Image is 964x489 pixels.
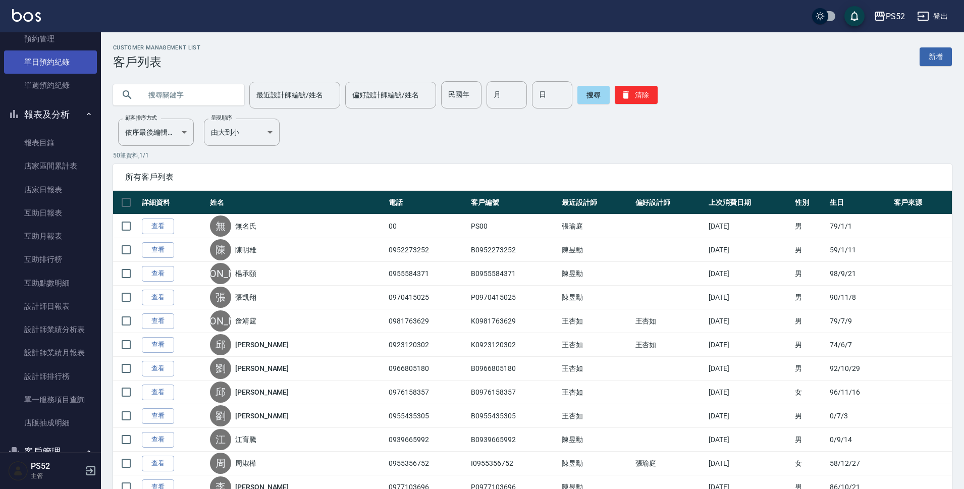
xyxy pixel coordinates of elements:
[706,191,792,214] th: 上次消費日期
[204,119,280,146] div: 由大到小
[577,86,610,104] button: 搜尋
[139,191,207,214] th: 詳細資料
[235,340,289,350] a: [PERSON_NAME]
[4,439,97,465] button: 客戶管理
[235,245,256,255] a: 陳明雄
[235,221,256,231] a: 無名氏
[559,357,632,381] td: 王杏如
[142,408,174,424] a: 查看
[633,309,706,333] td: 王杏如
[235,363,289,373] a: [PERSON_NAME]
[386,381,468,404] td: 0976158357
[142,456,174,471] a: 查看
[210,453,231,474] div: 周
[211,114,232,122] label: 呈現順序
[142,385,174,400] a: 查看
[113,44,200,51] h2: Customer Management List
[792,452,827,475] td: 女
[559,238,632,262] td: 陳昱勳
[792,286,827,309] td: 男
[386,286,468,309] td: 0970415025
[210,239,231,260] div: 陳
[142,432,174,448] a: 查看
[142,242,174,258] a: 查看
[827,452,891,475] td: 58/12/27
[559,286,632,309] td: 陳昱勳
[4,154,97,178] a: 店家區間累計表
[113,55,200,69] h3: 客戶列表
[633,452,706,475] td: 張瑜庭
[886,10,905,23] div: PS52
[210,358,231,379] div: 劉
[210,405,231,426] div: 劉
[792,404,827,428] td: 男
[386,191,468,214] th: 電話
[142,313,174,329] a: 查看
[913,7,952,26] button: 登出
[827,357,891,381] td: 92/10/29
[386,428,468,452] td: 0939665992
[4,295,97,318] a: 設計師日報表
[559,381,632,404] td: 王杏如
[468,309,559,333] td: K0981763629
[706,309,792,333] td: [DATE]
[827,381,891,404] td: 96/11/16
[792,214,827,238] td: 男
[210,334,231,355] div: 邱
[706,262,792,286] td: [DATE]
[210,215,231,237] div: 無
[210,287,231,308] div: 張
[386,262,468,286] td: 0955584371
[792,428,827,452] td: 男
[4,248,97,271] a: 互助排行榜
[706,381,792,404] td: [DATE]
[4,50,97,74] a: 單日預約紀錄
[827,286,891,309] td: 90/11/8
[468,452,559,475] td: I0955356752
[827,214,891,238] td: 79/1/1
[31,471,82,480] p: 主管
[4,225,97,248] a: 互助月報表
[386,309,468,333] td: 0981763629
[386,214,468,238] td: 00
[235,268,256,279] a: 楊承頤
[706,428,792,452] td: [DATE]
[210,263,231,284] div: [PERSON_NAME]
[468,214,559,238] td: PS00
[559,262,632,286] td: 陳昱勳
[827,191,891,214] th: 生日
[559,333,632,357] td: 王杏如
[386,452,468,475] td: 0955356752
[386,238,468,262] td: 0952273252
[468,357,559,381] td: B0966805180
[792,381,827,404] td: 女
[468,381,559,404] td: B0976158357
[4,341,97,364] a: 設計師業績月報表
[792,357,827,381] td: 男
[468,238,559,262] td: B0952273252
[4,411,97,434] a: 店販抽成明細
[235,411,289,421] a: [PERSON_NAME]
[235,387,289,397] a: [PERSON_NAME]
[792,191,827,214] th: 性別
[559,309,632,333] td: 王杏如
[207,191,386,214] th: 姓名
[113,151,952,160] p: 50 筆資料, 1 / 1
[468,404,559,428] td: B0955435305
[118,119,194,146] div: 依序最後編輯時間
[4,388,97,411] a: 單一服務項目查詢
[4,27,97,50] a: 預約管理
[706,333,792,357] td: [DATE]
[468,262,559,286] td: B0955584371
[142,361,174,376] a: 查看
[142,219,174,234] a: 查看
[891,191,952,214] th: 客戶來源
[827,309,891,333] td: 79/7/9
[559,191,632,214] th: 最近設計師
[142,290,174,305] a: 查看
[210,382,231,403] div: 邱
[870,6,909,27] button: PS52
[633,191,706,214] th: 偏好設計師
[125,114,157,122] label: 顧客排序方式
[8,461,28,481] img: Person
